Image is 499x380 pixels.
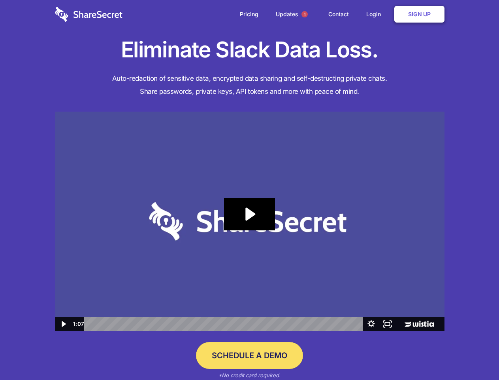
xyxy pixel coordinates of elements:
h4: Auto-redaction of sensitive data, encrypted data sharing and self-destructing private chats. Shar... [55,72,444,98]
img: Sharesecret [55,112,444,331]
img: logo-wordmark-white-trans-d4663122ce5f474addd5e946df7df03e33cb6a1c49d2221995e7729f52c070b2.svg [55,7,122,22]
iframe: Drift Widget Chat Controller [459,340,490,370]
h1: Eliminate Slack Data Loss. [55,36,444,64]
a: Login [358,2,393,27]
a: Contact [320,2,357,27]
a: Pricing [232,2,266,27]
button: Play Video [55,317,71,331]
